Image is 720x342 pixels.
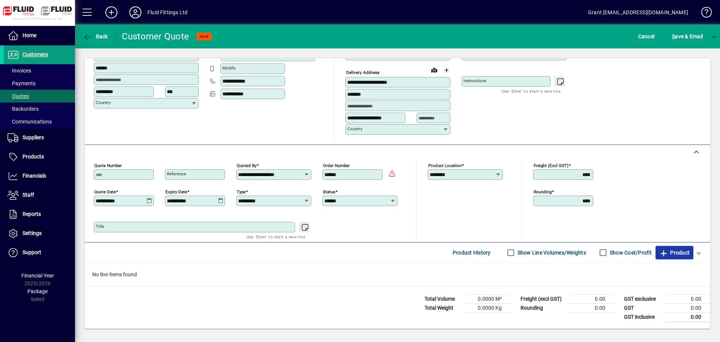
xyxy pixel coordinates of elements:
mat-label: Instructions [463,78,486,83]
span: S [672,33,675,39]
div: No line items found [85,263,710,286]
a: Products [4,148,75,166]
span: Settings [22,230,42,236]
a: Payments [4,77,75,90]
td: GST inclusive [620,312,665,322]
mat-label: Mobile [222,65,235,71]
span: Payments [7,80,36,86]
span: ave & Email [672,30,703,42]
span: Product History [453,247,491,259]
span: Backorders [7,106,39,112]
td: 0.00 [569,294,614,303]
a: Communications [4,115,75,128]
div: Grant [EMAIL_ADDRESS][DOMAIN_NAME] [588,6,688,18]
mat-label: Product location [428,163,462,168]
span: Home [22,32,36,38]
td: 0.00 [665,312,710,322]
span: Invoices [7,68,31,74]
a: Home [4,26,75,45]
span: Suppliers [22,134,44,140]
td: Total Weight [421,303,466,312]
span: Back [83,33,108,39]
span: Quotes [7,93,29,99]
span: Reports [22,211,41,217]
mat-hint: Use 'Enter' to start a new line [502,87,561,95]
span: Customers [22,51,48,57]
button: Choose address [440,64,452,76]
span: Package [27,288,48,294]
a: Staff [4,186,75,205]
mat-label: Freight (excl GST) [534,163,568,168]
td: GST exclusive [620,294,665,303]
td: Rounding [517,303,569,312]
mat-label: Expiry date [165,189,187,194]
button: Product History [450,246,494,259]
button: Cancel [636,30,657,43]
a: Support [4,243,75,262]
span: Financial Year [21,273,54,279]
span: Product [659,247,690,259]
td: 0.0000 M³ [466,294,511,303]
mat-label: Status [323,189,335,194]
label: Show Cost/Profit [608,249,652,256]
button: Profile [123,6,147,19]
a: Settings [4,224,75,243]
mat-label: Rounding [534,189,552,194]
span: Support [22,249,41,255]
a: Knowledge Base [696,2,711,26]
a: Financials [4,167,75,185]
td: 0.0000 Kg [466,303,511,312]
app-page-header-button: Back [75,30,116,43]
div: Customer Quote [122,30,189,42]
span: Financials [22,173,46,179]
mat-label: Title [96,224,104,229]
button: Add [99,6,123,19]
mat-label: Order number [323,163,350,168]
span: NEW [199,34,209,39]
button: Save & Email [668,30,706,43]
span: Communications [7,119,52,125]
span: Products [22,154,44,160]
a: Suppliers [4,128,75,147]
span: Staff [22,192,34,198]
button: Product [655,246,693,259]
label: Show Line Volumes/Weights [516,249,586,256]
td: 0.00 [665,303,710,312]
mat-label: Reference [167,171,186,176]
td: 0.00 [569,303,614,312]
mat-label: Country [347,126,362,131]
a: Reports [4,205,75,224]
td: GST [620,303,665,312]
a: Invoices [4,64,75,77]
mat-label: Quote number [94,163,122,168]
a: Backorders [4,102,75,115]
td: Total Volume [421,294,466,303]
mat-label: Type [237,189,246,194]
a: View on map [428,64,440,76]
mat-hint: Use 'Enter' to start a new line [246,232,305,241]
div: Fluid Fittings Ltd [147,6,187,18]
button: Back [81,30,110,43]
td: 0.00 [665,294,710,303]
td: Freight (excl GST) [517,294,569,303]
span: Cancel [638,30,655,42]
mat-label: Country [96,100,111,105]
mat-label: Quoted by [237,163,256,168]
mat-label: Quote date [94,189,116,194]
a: Quotes [4,90,75,102]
